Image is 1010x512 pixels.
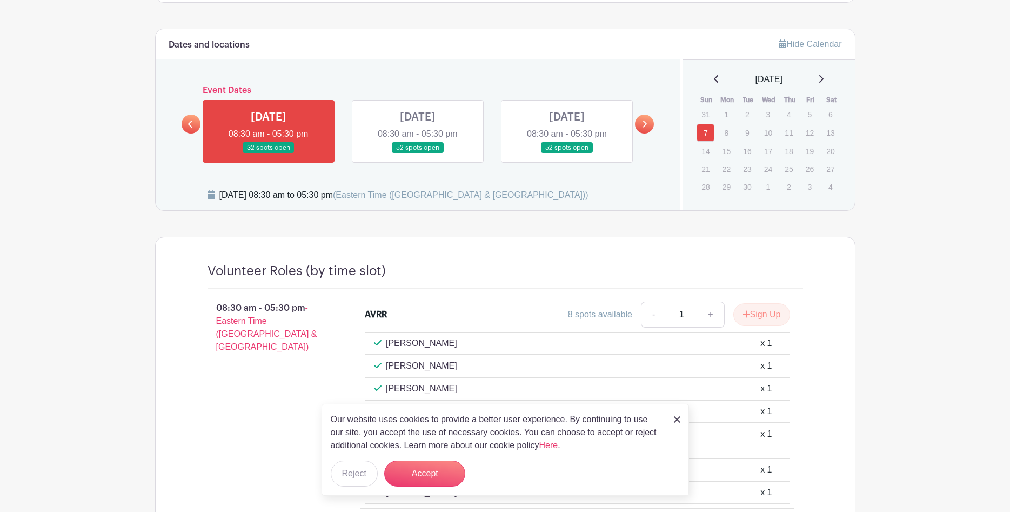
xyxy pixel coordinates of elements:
div: AVRR [365,308,387,321]
div: x 1 [760,428,772,454]
div: x 1 [760,337,772,350]
div: [DATE] 08:30 am to 05:30 pm [219,189,588,202]
div: x 1 [760,405,772,418]
p: 4 [780,106,798,123]
p: 28 [697,178,714,195]
span: [DATE] [755,73,782,86]
th: Tue [738,95,759,105]
p: 2 [780,178,798,195]
p: 25 [780,161,798,177]
p: 9 [738,124,756,141]
p: 18 [780,143,798,159]
p: 10 [759,124,777,141]
p: 12 [801,124,819,141]
button: Accept [384,461,465,487]
th: Thu [779,95,800,105]
p: 19 [801,143,819,159]
h6: Dates and locations [169,40,250,50]
p: 6 [821,106,839,123]
a: Hide Calendar [779,39,841,49]
p: 16 [738,143,756,159]
div: x 1 [760,382,772,395]
p: 4 [821,178,839,195]
p: 11 [780,124,798,141]
th: Wed [759,95,780,105]
p: 5 [801,106,819,123]
p: 31 [697,106,714,123]
p: 22 [718,161,735,177]
a: + [697,302,724,328]
button: Sign Up [733,303,790,326]
th: Sun [696,95,717,105]
p: 2 [738,106,756,123]
p: 1 [759,178,777,195]
p: 24 [759,161,777,177]
span: - Eastern Time ([GEOGRAPHIC_DATA] & [GEOGRAPHIC_DATA]) [216,303,317,351]
p: [PERSON_NAME] [386,382,457,395]
p: 3 [801,178,819,195]
div: 8 spots available [568,308,632,321]
p: 14 [697,143,714,159]
div: x 1 [760,463,772,476]
p: 08:30 am - 05:30 pm [190,297,348,358]
span: (Eastern Time ([GEOGRAPHIC_DATA] & [GEOGRAPHIC_DATA])) [333,190,588,200]
p: 27 [821,161,839,177]
div: x 1 [760,360,772,373]
p: 23 [738,161,756,177]
th: Mon [717,95,738,105]
p: 13 [821,124,839,141]
p: [PERSON_NAME] [386,360,457,373]
div: x 1 [760,486,772,499]
p: 26 [801,161,819,177]
p: 30 [738,178,756,195]
a: Here [539,441,558,450]
p: 1 [718,106,735,123]
h4: Volunteer Roles (by time slot) [208,263,386,279]
a: 7 [697,124,714,142]
th: Fri [800,95,821,105]
p: 17 [759,143,777,159]
p: 20 [821,143,839,159]
p: 15 [718,143,735,159]
p: Our website uses cookies to provide a better user experience. By continuing to use our site, you ... [331,413,663,452]
img: close_button-5f87c8562297e5c2d7936805f587ecaba9071eb48480494691a3f1689db116b3.svg [674,416,680,423]
p: 8 [718,124,735,141]
p: 21 [697,161,714,177]
button: Reject [331,461,378,487]
h6: Event Dates [200,85,636,96]
th: Sat [821,95,842,105]
a: - [641,302,666,328]
p: [PERSON_NAME] [386,337,457,350]
p: 29 [718,178,735,195]
p: 3 [759,106,777,123]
